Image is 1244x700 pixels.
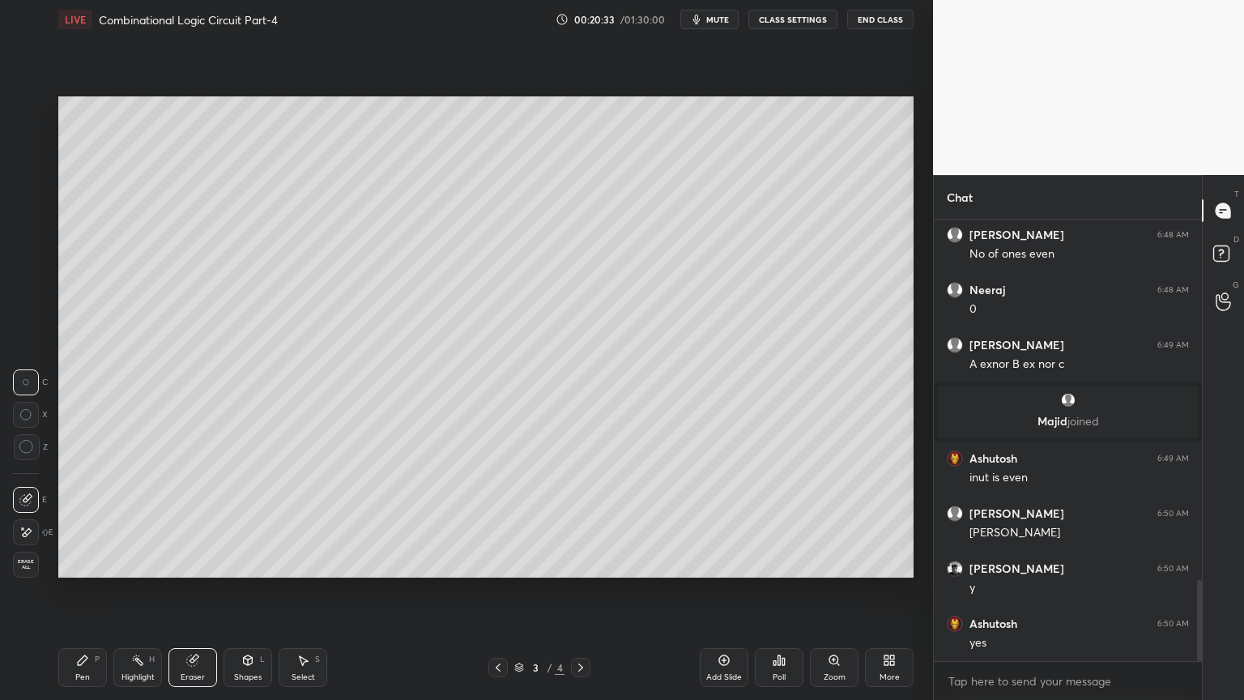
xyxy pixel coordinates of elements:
p: Majid [948,415,1188,428]
div: yes [969,635,1189,651]
span: joined [1067,413,1099,429]
button: mute [680,10,739,29]
div: 0 [969,301,1189,318]
p: D [1233,233,1239,245]
div: Z [13,434,48,460]
img: 57fa73ed9ffb438299f8b0b7168da4d1.jpg [947,450,963,467]
div: LIVE [58,10,92,29]
h6: Ashutosh [969,617,1017,631]
p: G [1233,279,1239,291]
div: Highlight [121,673,155,681]
div: X [13,402,48,428]
div: Poll [773,673,786,681]
div: 6:50 AM [1157,619,1189,629]
img: default.png [947,337,963,353]
div: / [547,663,552,672]
div: Zoom [824,673,846,681]
span: Erase all [14,559,38,570]
div: L [260,655,265,664]
div: No of ones even [969,246,1189,262]
div: 6:50 AM [1157,509,1189,519]
div: y [969,580,1189,596]
div: S [315,655,320,664]
div: [PERSON_NAME] [969,525,1189,541]
div: A exnor B ex nor c [969,356,1189,373]
div: E [13,519,53,545]
h6: Neeraj [969,283,1005,297]
h6: [PERSON_NAME] [969,561,1064,576]
h6: [PERSON_NAME] [969,506,1064,521]
div: inut is even [969,470,1189,486]
div: C [13,369,48,395]
img: default.png [947,227,963,243]
button: CLASS SETTINGS [748,10,837,29]
h6: [PERSON_NAME] [969,338,1064,352]
img: default.png [1060,392,1076,408]
div: E [13,487,47,513]
p: Chat [934,176,986,219]
div: 6:49 AM [1157,340,1189,350]
button: End Class [847,10,914,29]
img: default.png [947,506,963,522]
div: 6:48 AM [1157,285,1189,295]
img: default.png [947,282,963,298]
h4: Combinational Logic Circuit Part-4 [99,12,278,28]
div: 6:49 AM [1157,454,1189,463]
div: More [880,673,900,681]
img: 57fa73ed9ffb438299f8b0b7168da4d1.jpg [947,616,963,632]
div: H [149,655,155,664]
div: 3 [527,663,543,672]
div: Eraser [181,673,205,681]
h6: Ashutosh [969,451,1017,466]
div: Pen [75,673,90,681]
h6: [PERSON_NAME] [969,228,1064,242]
div: 6:48 AM [1157,230,1189,240]
div: P [95,655,100,664]
div: Select [292,673,315,681]
p: T [1234,188,1239,200]
div: Shapes [234,673,262,681]
div: Add Slide [706,673,742,681]
div: grid [934,220,1202,661]
div: 6:50 AM [1157,564,1189,574]
img: b55a1588e8044803b996dc616ce3f8ea.jpg [947,561,963,577]
span: mute [706,14,729,25]
div: 4 [555,660,564,675]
